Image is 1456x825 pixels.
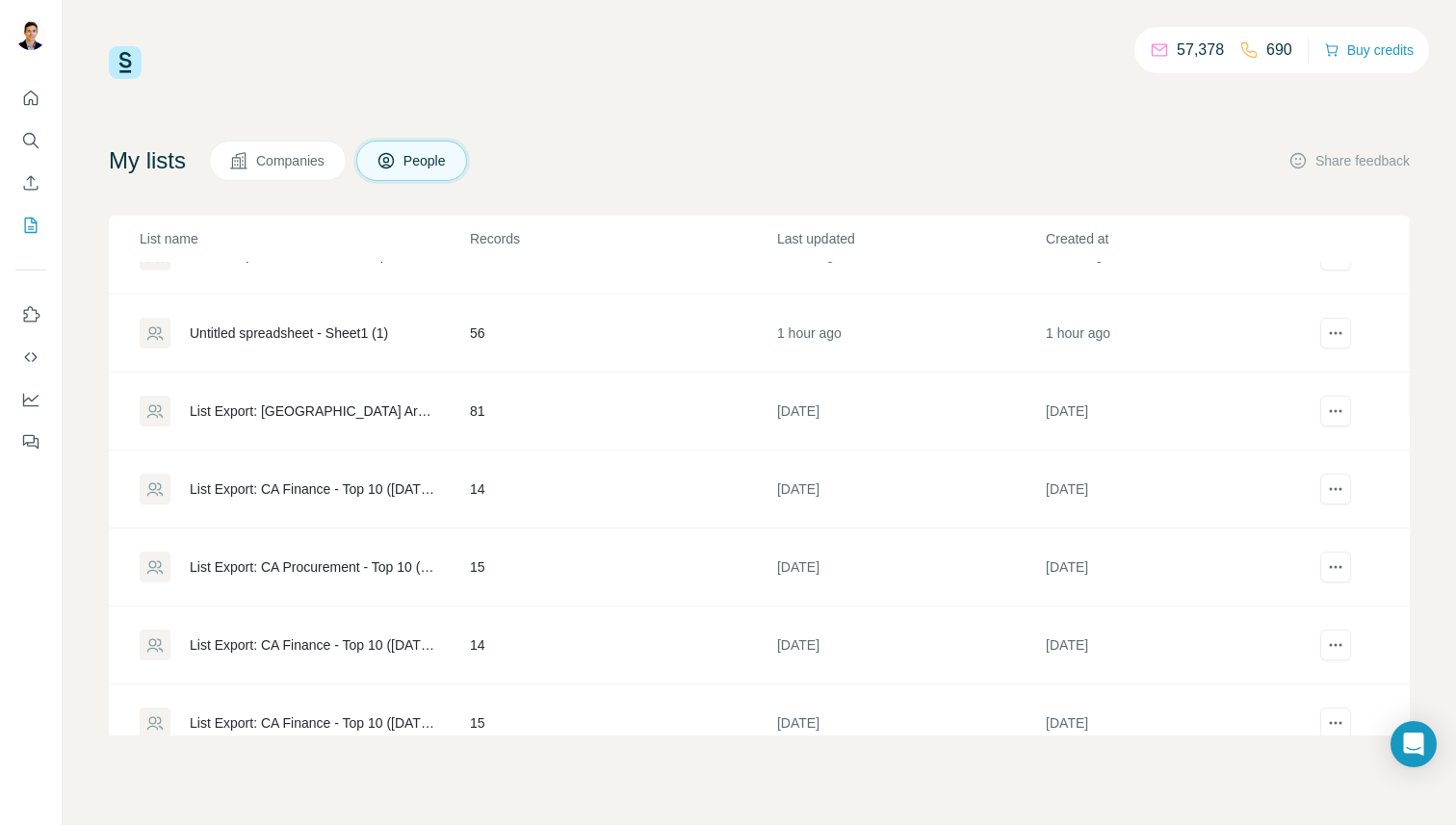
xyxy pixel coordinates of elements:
[1320,474,1351,504] button: actions
[470,229,775,248] p: Records
[190,401,437,421] div: List Export: [GEOGRAPHIC_DATA] Area ([GEOGRAPHIC_DATA] '25) - [DATE] 13:41
[469,529,776,606] td: 15
[1320,396,1351,426] button: actions
[1320,552,1351,582] button: actions
[469,373,776,451] td: 81
[1045,373,1313,451] td: [DATE]
[15,166,46,200] button: Enrich CSV
[469,295,776,373] td: 56
[190,557,437,577] div: List Export: CA Procurement - Top 10 ([DATE]) - [DATE] 09:58
[1324,37,1414,64] button: Buy credits
[403,151,448,170] span: People
[190,479,437,499] div: List Export: CA Finance - Top 10 ([DATE]) - [DATE] 10:02
[1045,606,1313,684] td: [DATE]
[256,151,326,170] span: Companies
[776,373,1045,451] td: [DATE]
[777,229,1044,248] p: Last updated
[190,713,437,733] div: List Export: CA Finance - Top 10 ([DATE]) - [DATE] 09:49
[1045,529,1313,606] td: [DATE]
[15,19,46,50] img: Avatar
[109,145,186,176] h4: My lists
[1320,630,1351,660] button: actions
[469,451,776,529] td: 14
[1391,721,1437,767] div: Open Intercom Messenger
[1266,39,1292,62] p: 690
[190,323,388,343] div: Untitled spreadsheet - Sheet1 (1)
[1046,229,1313,248] p: Created at
[15,208,46,243] button: My lists
[776,451,1045,529] td: [DATE]
[1045,684,1313,762] td: [DATE]
[1045,451,1313,529] td: [DATE]
[1045,295,1313,373] td: 1 hour ago
[1320,318,1351,348] button: actions
[15,340,46,374] button: Use Surfe API
[15,123,46,158] button: Search
[776,606,1045,684] td: [DATE]
[1320,708,1351,738] button: actions
[776,529,1045,606] td: [DATE]
[190,635,437,655] div: List Export: CA Finance - Top 10 ([DATE]) - [DATE] 09:57
[15,81,46,116] button: Quick start
[140,229,468,248] p: List name
[15,297,46,332] button: Use Surfe on LinkedIn
[15,382,46,417] button: Dashboard
[1177,39,1224,62] p: 57,378
[469,684,776,762] td: 15
[776,295,1045,373] td: 1 hour ago
[1288,151,1410,170] button: Share feedback
[109,46,142,79] img: Surfe Logo
[15,425,46,459] button: Feedback
[776,684,1045,762] td: [DATE]
[469,606,776,684] td: 14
